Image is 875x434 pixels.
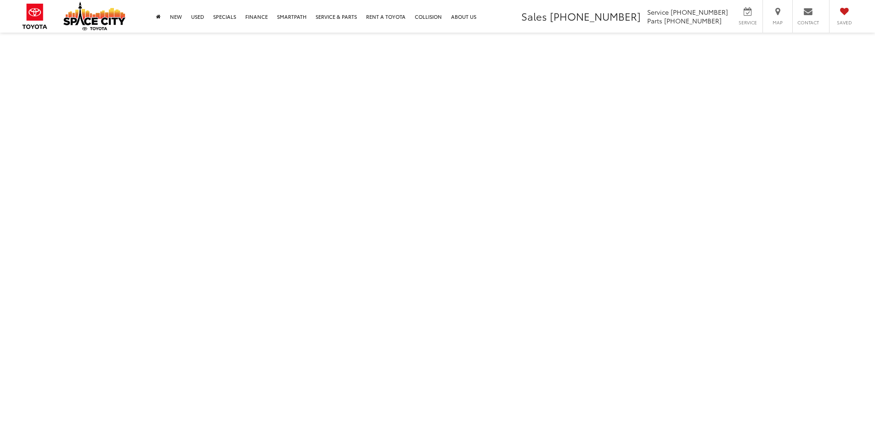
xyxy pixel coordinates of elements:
[664,16,722,25] span: [PHONE_NUMBER]
[797,19,819,26] span: Contact
[768,19,788,26] span: Map
[834,19,854,26] span: Saved
[647,16,662,25] span: Parts
[550,9,641,23] span: [PHONE_NUMBER]
[647,7,669,17] span: Service
[737,19,758,26] span: Service
[521,9,547,23] span: Sales
[671,7,728,17] span: [PHONE_NUMBER]
[63,2,125,30] img: Space City Toyota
